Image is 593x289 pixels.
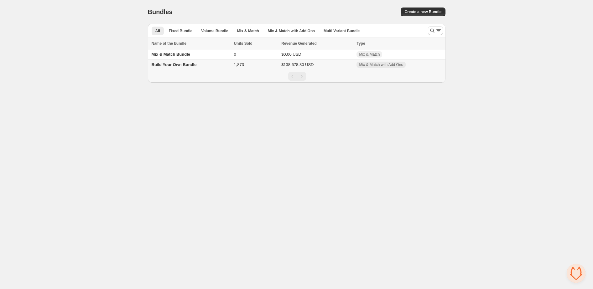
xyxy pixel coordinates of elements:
[234,52,236,57] span: 0
[201,28,228,33] span: Volume Bundle
[234,40,252,47] span: Units Sold
[152,52,190,57] span: Mix & Match Bundle
[428,26,443,35] button: Search and filter results
[152,62,197,67] span: Build Your Own Bundle
[234,62,244,67] span: 1,873
[152,40,230,47] div: Name of the bundle
[359,62,403,67] span: Mix & Match with Add Ons
[155,28,160,33] span: All
[234,40,258,47] button: Units Sold
[404,9,441,14] span: Create a new Bundle
[281,52,301,57] span: $0.00 USD
[148,8,173,16] h1: Bundles
[281,62,314,67] span: $138,678.80 USD
[237,28,259,33] span: Mix & Match
[281,40,317,47] span: Revenue Generated
[401,8,445,16] button: Create a new Bundle
[169,28,192,33] span: Fixed Bundle
[356,40,441,47] div: Type
[148,70,445,83] nav: Pagination
[268,28,315,33] span: Mix & Match with Add Ons
[359,52,380,57] span: Mix & Match
[567,264,585,283] div: Open chat
[324,28,360,33] span: Multi Variant Bundle
[281,40,323,47] button: Revenue Generated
